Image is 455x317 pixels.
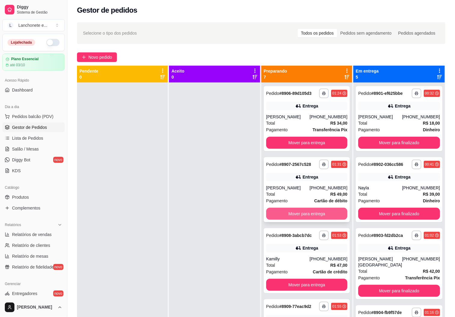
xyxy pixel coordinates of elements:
[2,155,65,165] a: Diggy Botnovo
[358,285,440,297] button: Mover para finalizado
[2,54,65,71] a: Plano Essencialaté 03/10
[12,264,54,270] span: Relatório de fidelidade
[358,114,402,120] div: [PERSON_NAME]
[171,68,184,74] p: Aceito
[11,57,38,61] article: Plano Essencial
[402,114,440,120] div: [PHONE_NUMBER]
[12,124,47,130] span: Gestor de Pedidos
[312,127,347,132] strong: Transferência Pix
[358,185,402,191] div: Nayla
[425,162,434,167] div: 00:41
[358,275,380,281] span: Pagamento
[423,127,440,132] strong: Dinheiro
[77,52,117,62] button: Novo pedido
[2,289,65,298] a: Entregadoresnovo
[2,85,65,95] a: Dashboard
[395,174,410,180] div: Entrega
[309,185,347,191] div: [PHONE_NUMBER]
[358,256,402,268] div: [PERSON_NAME] [GEOGRAPHIC_DATA]
[356,74,379,80] p: 5
[266,185,309,191] div: [PERSON_NAME]
[423,269,440,274] strong: R$ 42,00
[425,233,434,238] div: 01:02
[279,304,311,309] strong: # 8909-77eac9d2
[2,241,65,250] a: Relatório de clientes
[358,191,367,197] span: Total
[2,2,65,17] a: DiggySistema de Gestão
[332,91,341,96] div: 01:24
[425,91,434,96] div: 00:32
[266,279,347,291] button: Mover para entrega
[266,208,347,220] button: Mover para entrega
[8,39,35,46] div: Loja fechada
[395,245,410,251] div: Entrega
[371,310,402,315] strong: # 8904-fb9f57de
[266,304,279,309] span: Pedido
[358,120,367,126] span: Total
[83,30,137,36] span: Selecione o tipo dos pedidos
[358,126,380,133] span: Pagamento
[2,192,65,202] a: Produtos
[17,5,62,10] span: Diggy
[17,305,55,310] span: [PERSON_NAME]
[330,263,347,268] strong: R$ 47,00
[2,133,65,143] a: Lista de Pedidos
[395,103,410,109] div: Entrega
[358,208,440,220] button: Mover para finalizado
[82,55,86,59] span: plus
[423,121,440,126] strong: R$ 18,00
[303,245,318,251] div: Entrega
[12,242,50,248] span: Relatório de clientes
[10,63,25,67] article: até 03/10
[266,91,279,96] span: Pedido
[371,162,403,167] strong: # 8902-036cc586
[46,39,60,46] button: Alterar Status
[358,162,371,167] span: Pedido
[12,146,39,152] span: Salão / Mesas
[2,166,65,176] a: KDS
[12,194,29,200] span: Produtos
[88,54,112,61] span: Novo pedido
[358,268,367,275] span: Total
[337,29,395,37] div: Pedidos sem agendamento
[266,137,347,149] button: Mover para entrega
[171,74,184,80] p: 0
[12,232,52,238] span: Relatórios de vendas
[2,183,65,192] div: Catálogo
[303,174,318,180] div: Entrega
[12,157,30,163] span: Diggy Bot
[314,198,347,203] strong: Cartão de débito
[266,256,309,262] div: Kamilly
[266,126,288,133] span: Pagamento
[264,74,287,80] p: 7
[5,222,21,227] span: Relatórios
[425,310,434,315] div: 01:16
[356,68,379,74] p: Em entrega
[12,113,54,120] span: Pedidos balcão (PDV)
[2,251,65,261] a: Relatório de mesas
[8,22,14,28] span: L
[2,262,65,272] a: Relatório de fidelidadenovo
[266,120,275,126] span: Total
[2,19,65,31] button: Select a team
[303,103,318,109] div: Entrega
[332,233,341,238] div: 01:53
[358,91,371,96] span: Pedido
[266,269,288,275] span: Pagamento
[330,121,347,126] strong: R$ 34,00
[12,135,43,141] span: Lista de Pedidos
[266,233,279,238] span: Pedido
[79,68,98,74] p: Pendente
[405,275,440,280] strong: Transferência Pix
[2,230,65,239] a: Relatórios de vendas
[12,205,40,211] span: Complementos
[17,10,62,15] span: Sistema de Gestão
[332,304,341,309] div: 01:55
[2,144,65,154] a: Salão / Mesas
[423,198,440,203] strong: Dinheiro
[12,253,48,259] span: Relatório de mesas
[358,233,371,238] span: Pedido
[371,233,403,238] strong: # 8903-fd2db2ca
[12,168,21,174] span: KDS
[395,29,439,37] div: Pedidos agendados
